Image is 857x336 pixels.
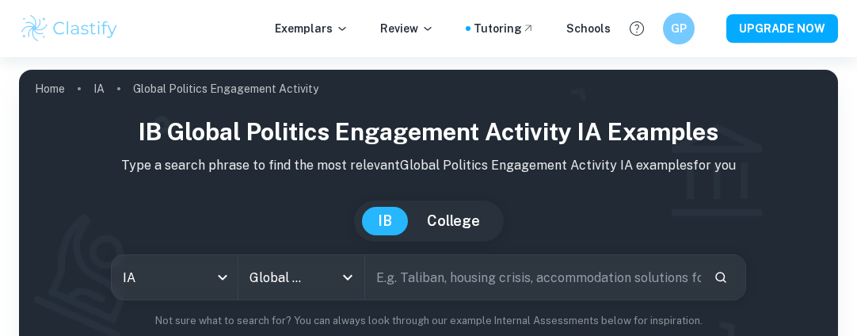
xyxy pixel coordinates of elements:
button: Search [707,264,734,291]
p: Review [380,20,434,37]
button: GP [663,13,695,44]
div: IA [112,255,238,300]
p: Global Politics Engagement Activity [133,80,318,97]
h1: IB Global Politics Engagement Activity IA examples [32,114,825,150]
button: UPGRADE NOW [726,14,838,43]
a: Schools [566,20,611,37]
p: Exemplars [275,20,349,37]
h6: GP [670,20,688,37]
a: IA [93,78,105,100]
input: E.g. Taliban, housing crisis, accommodation solutions for immigrants... [365,255,701,300]
button: IB [362,207,408,235]
p: Not sure what to search for? You can always look through our example Internal Assessments below f... [32,313,825,329]
button: Open [337,266,359,288]
button: College [411,207,496,235]
a: Home [35,78,65,100]
a: Tutoring [474,20,535,37]
img: Clastify logo [19,13,120,44]
p: Type a search phrase to find the most relevant Global Politics Engagement Activity IA examples fo... [32,156,825,175]
button: Help and Feedback [623,15,650,42]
